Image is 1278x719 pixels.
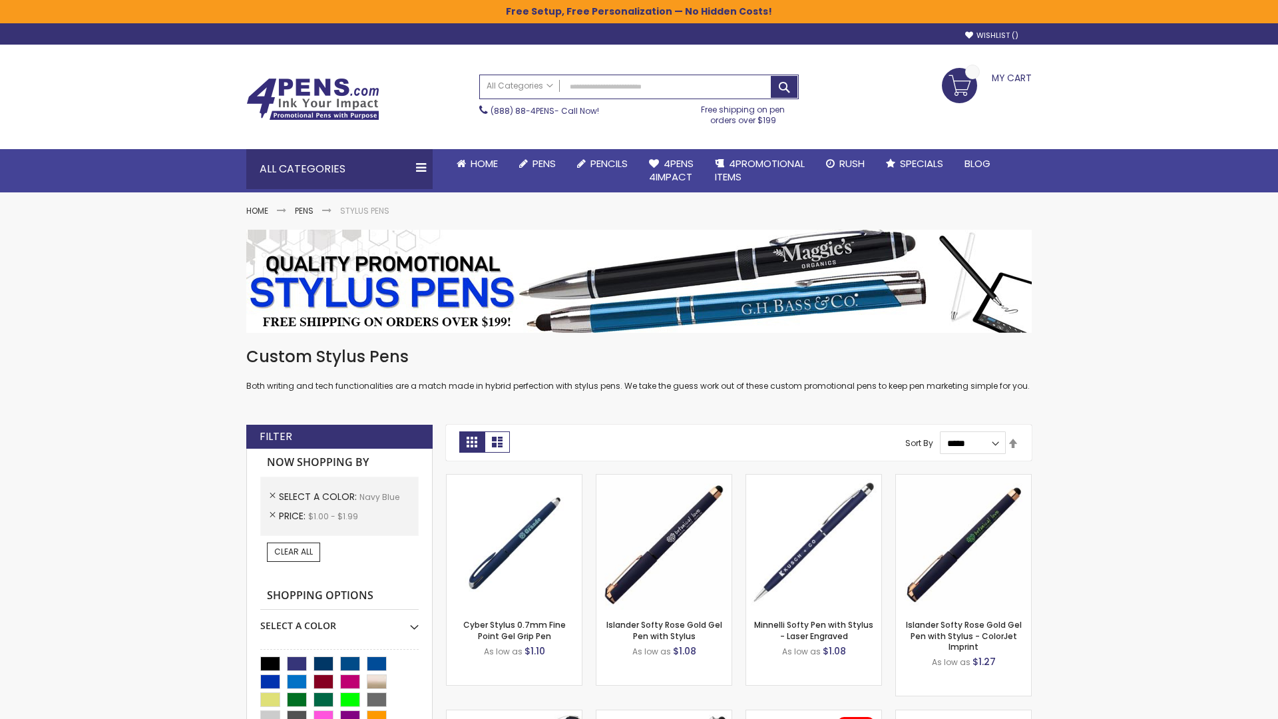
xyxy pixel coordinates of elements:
span: As low as [632,646,671,657]
span: Clear All [274,546,313,557]
div: All Categories [246,149,433,189]
span: $1.08 [673,644,696,658]
strong: Shopping Options [260,582,419,610]
span: Specials [900,156,943,170]
img: Islander Softy Rose Gold Gel Pen with Stylus-Navy Blue [596,475,732,610]
a: Blog [954,149,1001,178]
a: Pencils [566,149,638,178]
span: As low as [484,646,523,657]
a: Pens [509,149,566,178]
span: All Categories [487,81,553,91]
div: Both writing and tech functionalities are a match made in hybrid perfection with stylus pens. We ... [246,346,1032,392]
a: Islander Softy Rose Gold Gel Pen with Stylus - ColorJet Imprint-Navy Blue [896,474,1031,485]
span: Price [279,509,308,523]
span: Navy Blue [359,491,399,503]
a: Islander Softy Rose Gold Gel Pen with Stylus [606,619,722,641]
a: Cyber Stylus 0.7mm Fine Point Gel Grip Pen [463,619,566,641]
label: Sort By [905,437,933,449]
span: - Call Now! [491,105,599,117]
a: Islander Softy Rose Gold Gel Pen with Stylus - ColorJet Imprint [906,619,1022,652]
div: Free shipping on pen orders over $199 [688,99,799,126]
a: Minnelli Softy Pen with Stylus - Laser Engraved-Navy Blue [746,474,881,485]
a: Minnelli Softy Pen with Stylus - Laser Engraved [754,619,873,641]
span: 4Pens 4impact [649,156,694,184]
img: Islander Softy Rose Gold Gel Pen with Stylus - ColorJet Imprint-Navy Blue [896,475,1031,610]
span: Select A Color [279,490,359,503]
span: $1.08 [823,644,846,658]
img: Minnelli Softy Pen with Stylus - Laser Engraved-Navy Blue [746,475,881,610]
strong: Now Shopping by [260,449,419,477]
a: Islander Softy Rose Gold Gel Pen with Stylus-Navy Blue [596,474,732,485]
a: 4Pens4impact [638,149,704,192]
span: 4PROMOTIONAL ITEMS [715,156,805,184]
a: Home [246,205,268,216]
a: Clear All [267,543,320,561]
span: As low as [782,646,821,657]
span: Home [471,156,498,170]
a: Specials [875,149,954,178]
span: Pencils [590,156,628,170]
a: 4PROMOTIONALITEMS [704,149,815,192]
div: Select A Color [260,610,419,632]
img: Cyber Stylus 0.7mm Fine Point Gel Grip Pen-Navy Blue [447,475,582,610]
span: Rush [839,156,865,170]
strong: Filter [260,429,292,444]
strong: Grid [459,431,485,453]
img: Stylus Pens [246,230,1032,333]
span: $1.27 [972,655,996,668]
a: All Categories [480,75,560,97]
span: Pens [532,156,556,170]
a: Pens [295,205,314,216]
strong: Stylus Pens [340,205,389,216]
img: 4Pens Custom Pens and Promotional Products [246,78,379,120]
a: Rush [815,149,875,178]
h1: Custom Stylus Pens [246,346,1032,367]
span: Blog [964,156,990,170]
span: $1.00 - $1.99 [308,511,358,522]
a: Wishlist [965,31,1018,41]
a: (888) 88-4PENS [491,105,554,117]
a: Cyber Stylus 0.7mm Fine Point Gel Grip Pen-Navy Blue [447,474,582,485]
span: $1.10 [525,644,545,658]
a: Home [446,149,509,178]
span: As low as [932,656,970,668]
